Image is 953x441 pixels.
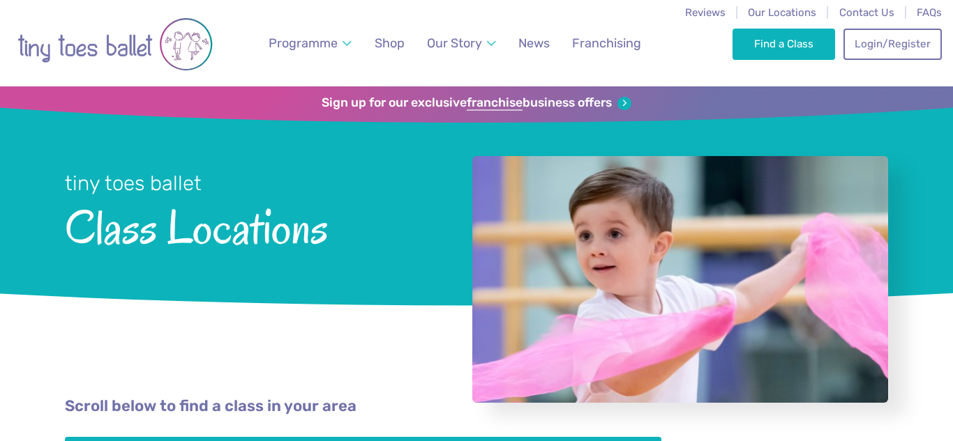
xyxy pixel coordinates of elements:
[269,36,338,50] span: Programme
[17,9,213,79] img: tiny toes ballet
[685,6,726,19] a: Reviews
[518,36,550,50] span: News
[512,28,556,59] a: News
[322,95,631,111] a: Sign up for our exclusivefranchisebusiness offers
[427,36,482,50] span: Our Story
[368,28,411,59] a: Shop
[733,29,835,59] a: Find a Class
[748,6,816,19] a: Our Locations
[65,197,435,254] span: Class Locations
[566,28,647,59] a: Franchising
[375,36,405,50] span: Shop
[262,28,359,59] a: Programme
[65,171,202,195] small: tiny toes ballet
[572,36,641,50] span: Franchising
[843,29,941,59] a: Login/Register
[65,396,888,417] p: Scroll below to find a class in your area
[467,95,523,111] strong: franchise
[839,6,894,19] a: Contact Us
[917,6,942,19] a: FAQs
[421,28,503,59] a: Our Story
